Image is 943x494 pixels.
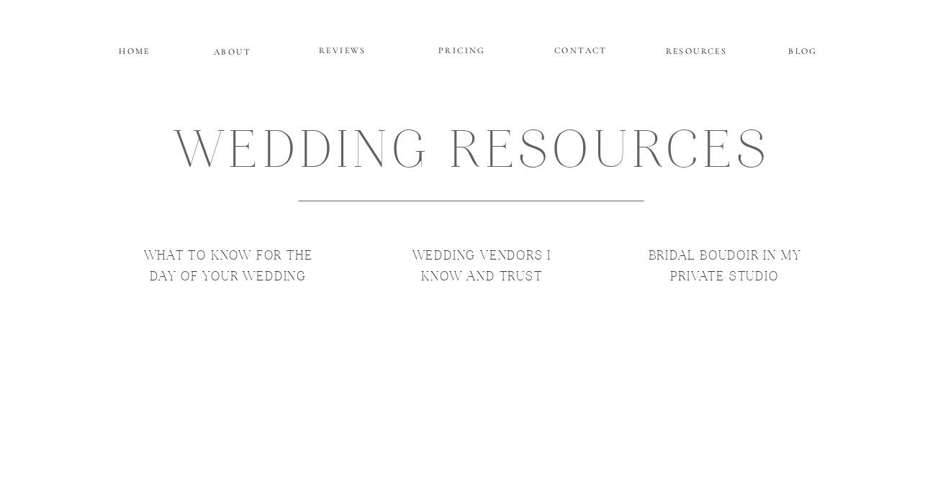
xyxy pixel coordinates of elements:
[664,43,729,55] a: RESOURCES
[554,42,607,55] a: CONTACT
[770,43,836,55] a: BLOG
[397,247,567,307] h2: wedding vendors I know and trust
[419,42,505,60] a: PRICING
[142,115,802,193] h1: wedding resources
[299,42,386,60] a: REVIEWS
[135,247,322,303] h2: what to know for the day of your wedding
[640,247,809,307] h2: bridal boudoir in my private studio
[117,43,153,55] a: HOME
[214,44,251,56] a: ABOUT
